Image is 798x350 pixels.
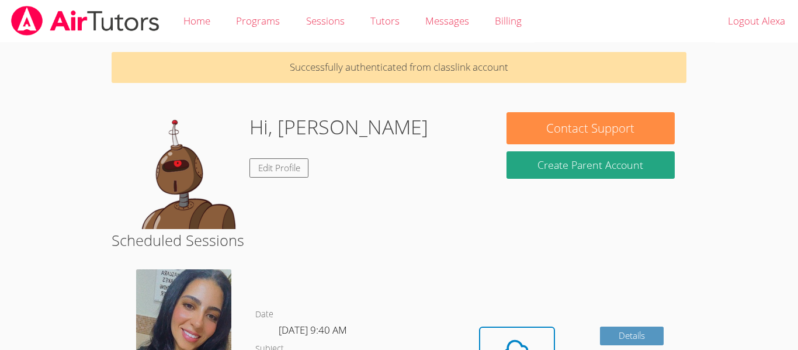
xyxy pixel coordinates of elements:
[600,327,664,346] a: Details
[506,151,675,179] button: Create Parent Account
[249,112,428,142] h1: Hi, [PERSON_NAME]
[249,158,309,178] a: Edit Profile
[279,323,347,337] span: [DATE] 9:40 AM
[10,6,161,36] img: airtutors_banner-c4298cdbf04f3fff15de1276eac7730deb9818008684d7c2e4769d2f7ddbe033.png
[255,307,273,322] dt: Date
[506,112,675,144] button: Contact Support
[425,14,469,27] span: Messages
[112,229,686,251] h2: Scheduled Sessions
[123,112,240,229] img: default.png
[112,52,686,83] p: Successfully authenticated from classlink account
